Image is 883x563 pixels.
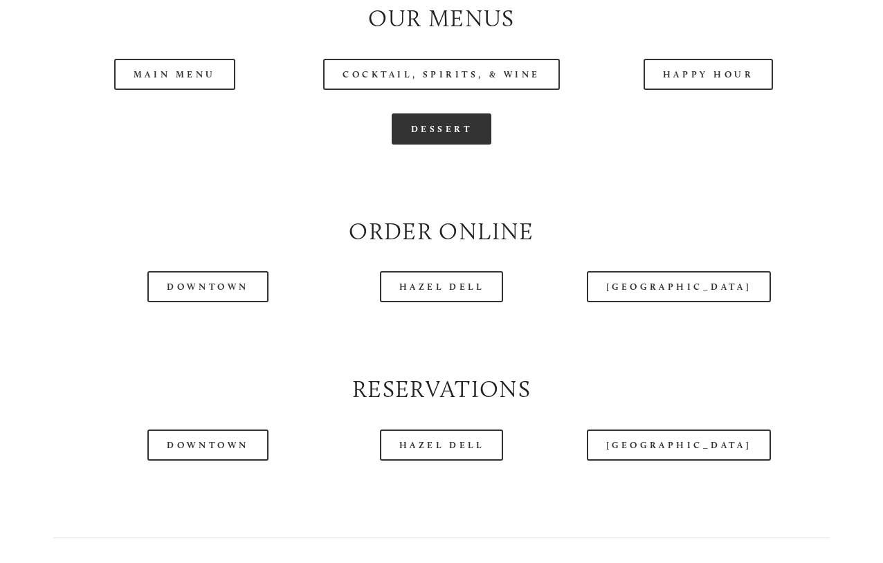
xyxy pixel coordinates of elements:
a: Hazel Dell [380,271,504,302]
h2: Order Online [53,215,830,248]
a: Downtown [147,430,268,461]
a: Downtown [147,271,268,302]
a: Dessert [392,113,492,145]
h2: Reservations [53,373,830,405]
a: [GEOGRAPHIC_DATA] [587,271,771,302]
a: Hazel Dell [380,430,504,461]
a: [GEOGRAPHIC_DATA] [587,430,771,461]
